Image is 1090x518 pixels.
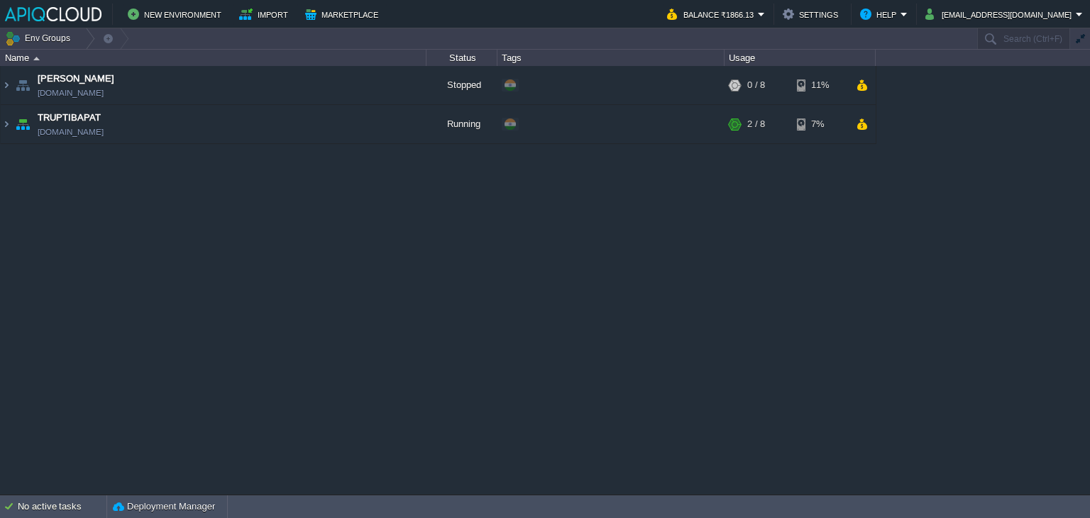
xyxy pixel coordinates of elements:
[498,50,724,66] div: Tags
[239,6,292,23] button: Import
[13,105,33,143] img: AMDAwAAAACH5BAEAAAAALAAAAAABAAEAAAICRAEAOw==
[5,28,75,48] button: Env Groups
[128,6,226,23] button: New Environment
[13,66,33,104] img: AMDAwAAAACH5BAEAAAAALAAAAAABAAEAAAICRAEAOw==
[925,6,1076,23] button: [EMAIL_ADDRESS][DOMAIN_NAME]
[725,50,875,66] div: Usage
[33,57,40,60] img: AMDAwAAAACH5BAEAAAAALAAAAAABAAEAAAICRAEAOw==
[426,66,497,104] div: Stopped
[5,7,101,21] img: APIQCloud
[797,66,843,104] div: 11%
[747,105,765,143] div: 2 / 8
[113,500,215,514] button: Deployment Manager
[18,495,106,518] div: No active tasks
[747,66,765,104] div: 0 / 8
[426,105,497,143] div: Running
[797,105,843,143] div: 7%
[38,86,104,100] a: [DOMAIN_NAME]
[1,105,12,143] img: AMDAwAAAACH5BAEAAAAALAAAAAABAAEAAAICRAEAOw==
[667,6,758,23] button: Balance ₹1866.13
[38,72,114,86] a: [PERSON_NAME]
[305,6,382,23] button: Marketplace
[860,6,901,23] button: Help
[1,66,12,104] img: AMDAwAAAACH5BAEAAAAALAAAAAABAAEAAAICRAEAOw==
[38,111,101,125] a: TRUPTIBAPAT
[1,50,426,66] div: Name
[783,6,842,23] button: Settings
[427,50,497,66] div: Status
[38,125,104,139] a: [DOMAIN_NAME]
